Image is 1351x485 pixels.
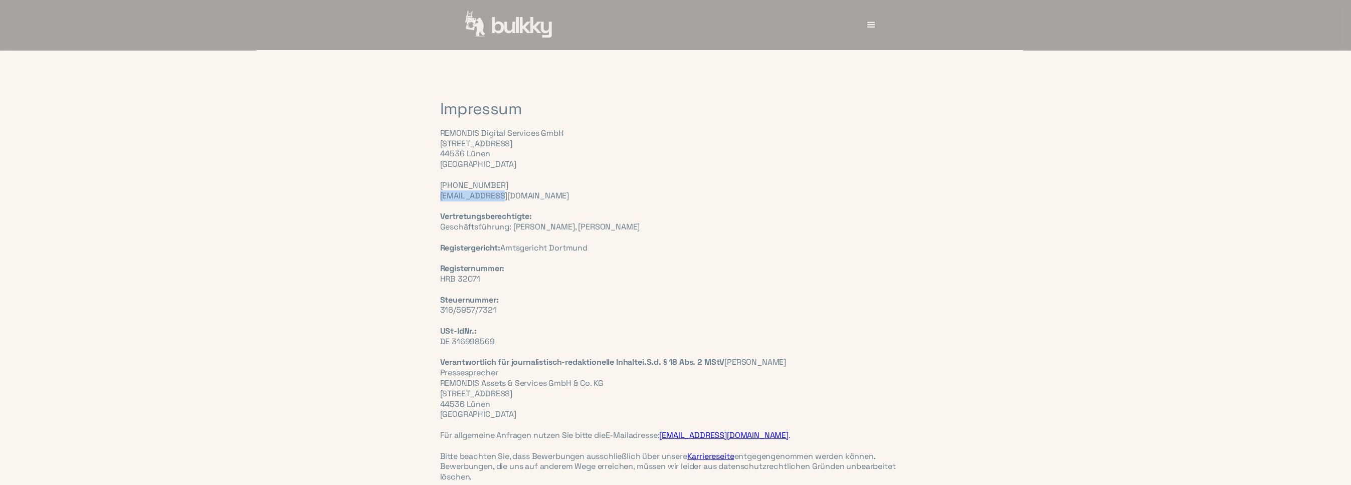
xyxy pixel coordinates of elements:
[440,128,911,482] div: REMONDIS Digital Services GmbH [STREET_ADDRESS] 44536 Lünen [GEOGRAPHIC_DATA] ‍ [PHONE_NUMBER] [E...
[440,242,500,253] strong: Registergericht:
[440,211,532,221] strong: Vertretungsberechtigte: ‍
[856,10,886,40] div: menu
[659,430,789,440] a: [EMAIL_ADDRESS][DOMAIN_NAME]
[687,451,734,461] a: Karriereseite
[465,11,553,40] a: home
[440,100,911,118] h1: Impressum
[440,263,505,274] strong: Registernummer: ‍
[440,326,477,336] strong: USt-IdNr.: ‍
[440,295,499,305] strong: Steuernummer: ‍
[440,357,725,367] strong: Verantwortlich für journalistisch-redaktionelle Inhaltei.S.d. § 18 Abs. 2 MStV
